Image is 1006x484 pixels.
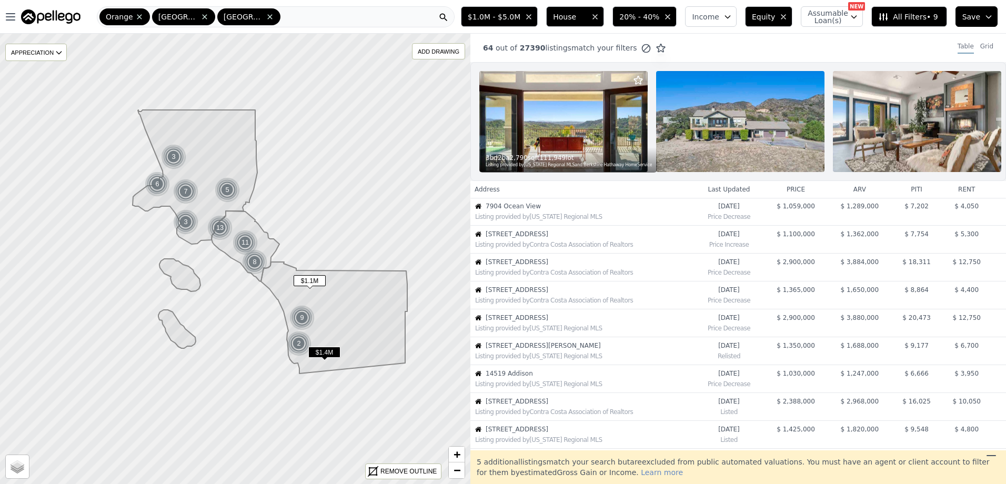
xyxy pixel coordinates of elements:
[698,230,760,238] time: 2025-08-19 22:17
[698,397,760,406] time: 2025-08-16 02:47
[486,314,693,322] span: [STREET_ADDRESS]
[486,286,693,294] span: [STREET_ADDRESS]
[161,144,187,169] img: g1.png
[980,42,993,54] div: Grid
[841,203,879,210] span: $ 1,289,000
[698,322,760,332] div: Price Decrease
[698,266,760,277] div: Price Decrease
[539,154,566,162] span: 111,949
[841,286,879,294] span: $ 1,650,000
[698,378,760,388] div: Price Decrease
[902,398,930,405] span: $ 16,025
[510,154,528,162] span: 2,790
[745,6,792,27] button: Equity
[777,258,815,266] span: $ 2,900,000
[801,6,863,27] button: Assumable Loan(s)
[698,238,760,249] div: Price Increase
[904,342,929,349] span: $ 9,177
[449,447,465,462] a: Zoom in
[841,230,879,238] span: $ 1,362,000
[479,71,648,172] img: Property Photo 1
[173,209,199,235] img: g1.png
[902,258,930,266] span: $ 18,311
[224,12,264,22] span: [GEOGRAPHIC_DATA]
[698,294,760,305] div: Price Decrease
[777,398,815,405] span: $ 2,388,000
[698,210,760,221] div: Price Decrease
[841,426,879,433] span: $ 1,820,000
[892,181,942,198] th: piti
[752,12,775,22] span: Equity
[641,468,683,477] span: Learn more
[833,71,1001,172] img: Property Photo 3
[475,315,481,321] img: House
[158,12,198,22] span: [GEOGRAPHIC_DATA]
[294,275,326,290] div: $1.1M
[215,177,240,203] div: 5
[612,6,677,27] button: 20% - 40%
[694,181,764,198] th: Last Updated
[954,230,979,238] span: $ 5,300
[486,230,693,238] span: [STREET_ADDRESS]
[954,203,979,210] span: $ 4,050
[904,203,929,210] span: $ 7,202
[698,406,760,416] div: Listed
[904,286,929,294] span: $ 8,864
[475,408,693,416] div: Listing provided by Contra Costa Association of Realtors
[848,2,865,11] div: NEW
[698,202,760,210] time: 2025-08-19 22:59
[777,286,815,294] span: $ 1,365,000
[486,341,693,350] span: [STREET_ADDRESS][PERSON_NAME]
[207,215,233,240] img: g1.png
[698,369,760,378] time: 2025-08-17 10:44
[207,215,233,240] div: 13
[777,426,815,433] span: $ 1,425,000
[486,154,652,162] div: 3 bd 2 ba sqft lot
[841,314,879,321] span: $ 3,880,000
[904,230,929,238] span: $ 7,754
[454,463,460,477] span: −
[242,249,267,275] div: 8
[904,426,929,433] span: $ 9,548
[486,397,693,406] span: [STREET_ADDRESS]
[475,231,481,237] img: House
[955,6,998,27] button: Save
[468,12,520,22] span: $1.0M - $5.0M
[486,162,652,168] div: Listing provided by [US_STATE] Regional MLS and Berkshire Hathaway HomeService
[828,181,891,198] th: arv
[841,370,879,377] span: $ 1,247,000
[308,347,340,362] div: $1.4M
[619,12,659,22] span: 20% - 40%
[571,43,637,53] span: match your filters
[777,370,815,377] span: $ 1,030,000
[475,352,693,360] div: Listing provided by [US_STATE] Regional MLS
[685,6,737,27] button: Income
[21,9,81,24] img: Pellego
[698,433,760,444] div: Listed
[173,179,199,204] img: g1.png
[161,144,186,169] div: 3
[294,275,326,286] span: $1.1M
[954,426,979,433] span: $ 4,800
[698,286,760,294] time: 2025-08-19 07:27
[878,12,938,22] span: All Filters • 9
[698,258,760,266] time: 2025-08-19 07:52
[475,268,693,277] div: Listing provided by Contra Costa Association of Realtors
[656,71,824,172] img: Property Photo 2
[841,342,879,349] span: $ 1,688,000
[954,370,979,377] span: $ 3,950
[173,209,198,235] div: 3
[698,314,760,322] time: 2025-08-19 02:21
[764,181,828,198] th: price
[475,370,481,377] img: House
[475,213,693,221] div: Listing provided by [US_STATE] Regional MLS
[5,44,67,61] div: APPRECIATION
[486,258,693,266] span: [STREET_ADDRESS]
[475,240,693,249] div: Listing provided by Contra Costa Association of Realtors
[953,398,981,405] span: $ 10,050
[475,398,481,405] img: House
[954,286,979,294] span: $ 4,400
[517,44,546,52] span: 27390
[486,202,693,210] span: 7904 Ocean View
[475,259,481,265] img: House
